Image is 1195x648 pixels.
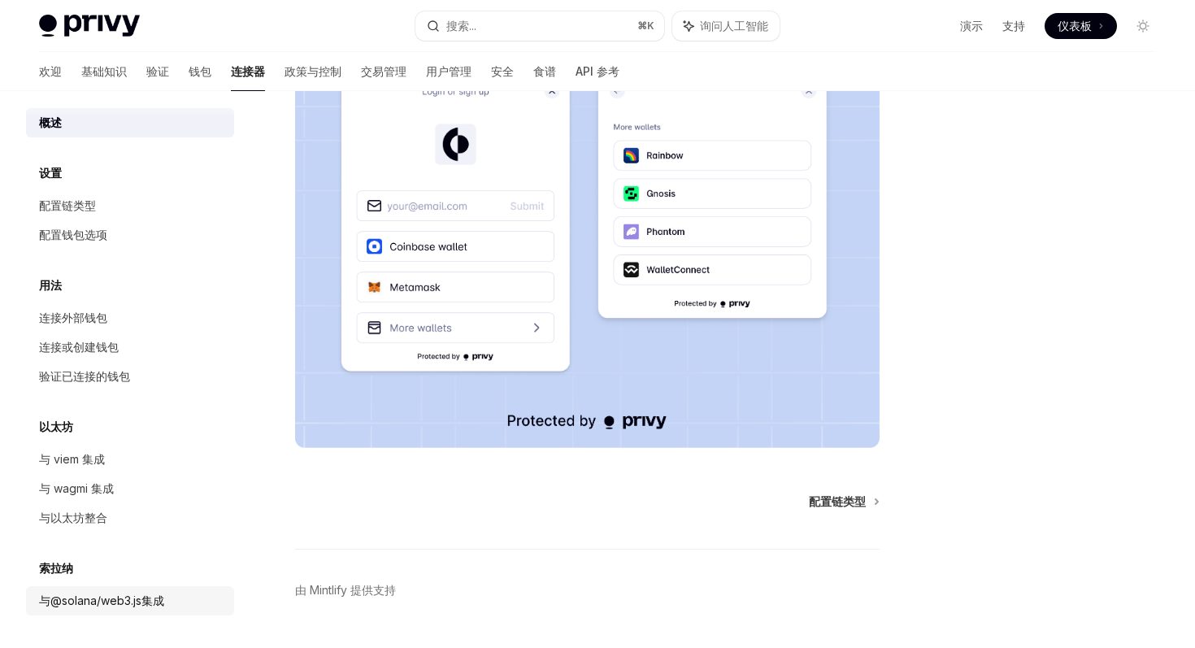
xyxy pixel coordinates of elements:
[39,452,105,466] font: 与 viem 集成
[231,52,265,91] a: 连接器
[1002,18,1025,34] a: 支持
[1058,19,1092,33] font: 仪表板
[1130,13,1156,39] button: 切换暗模式
[809,494,878,510] a: 配置链类型
[39,594,164,607] font: 与@solana/web3.js集成
[809,494,866,508] font: 配置链类型
[39,198,96,212] font: 配置链类型
[672,11,780,41] button: 询问人工智能
[533,64,556,78] font: 食谱
[39,52,62,91] a: 欢迎
[285,64,341,78] font: 政策与控制
[1002,19,1025,33] font: 支持
[39,561,73,575] font: 索拉纳
[39,64,62,78] font: 欢迎
[39,115,62,129] font: 概述
[81,52,127,91] a: 基础知识
[295,582,396,598] a: 由 Mintlify 提供支持
[491,52,514,91] a: 安全
[81,64,127,78] font: 基础知识
[533,52,556,91] a: 食谱
[26,503,234,533] a: 与以太坊整合
[39,15,140,37] img: 灯光标志
[39,166,62,180] font: 设置
[361,52,406,91] a: 交易管理
[26,586,234,615] a: 与@solana/web3.js集成
[146,64,169,78] font: 验证
[26,108,234,137] a: 概述
[960,19,983,33] font: 演示
[426,52,471,91] a: 用户管理
[415,11,663,41] button: 搜索...⌘K
[700,19,768,33] font: 询问人工智能
[26,445,234,474] a: 与 viem 集成
[39,340,119,354] font: 连接或创建钱包
[39,420,73,433] font: 以太坊
[576,64,619,78] font: API 参考
[26,333,234,362] a: 连接或创建钱包
[26,303,234,333] a: 连接外部钱包
[39,511,107,524] font: 与以太坊整合
[39,278,62,292] font: 用法
[26,191,234,220] a: 配置链类型
[295,583,396,597] font: 由 Mintlify 提供支持
[26,474,234,503] a: 与 wagmi 集成
[361,64,406,78] font: 交易管理
[26,220,234,250] a: 配置钱包选项
[189,52,211,91] a: 钱包
[647,20,654,32] font: K
[960,18,983,34] a: 演示
[231,64,265,78] font: 连接器
[39,228,107,241] font: 配置钱包选项
[1045,13,1117,39] a: 仪表板
[39,311,107,324] font: 连接外部钱包
[446,19,476,33] font: 搜索...
[146,52,169,91] a: 验证
[189,64,211,78] font: 钱包
[491,64,514,78] font: 安全
[637,20,647,32] font: ⌘
[39,369,130,383] font: 验证已连接的钱包
[285,52,341,91] a: 政策与控制
[295,30,880,448] img: 连接器3
[26,362,234,391] a: 验证已连接的钱包
[39,481,114,495] font: 与 wagmi 集成
[576,52,619,91] a: API 参考
[426,64,471,78] font: 用户管理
